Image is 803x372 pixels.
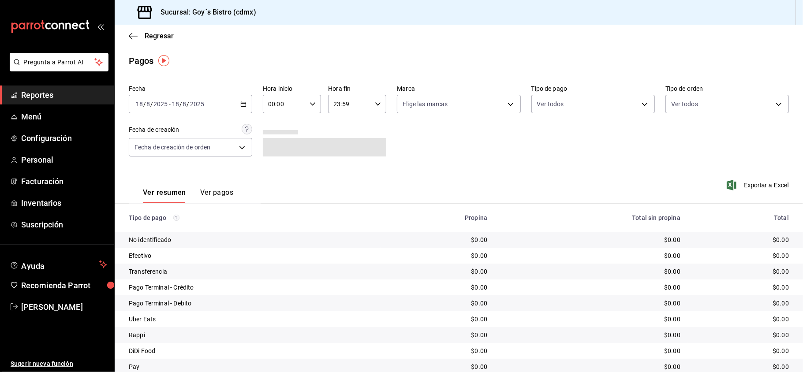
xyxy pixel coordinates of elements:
img: Tooltip marker [158,55,169,66]
div: $0.00 [695,251,789,260]
div: $0.00 [388,331,487,339]
div: $0.00 [501,331,680,339]
span: / [187,100,190,108]
span: Facturación [21,175,107,187]
span: Regresar [145,32,174,40]
span: [PERSON_NAME] [21,301,107,313]
div: $0.00 [695,331,789,339]
span: Fecha de creación de orden [134,143,210,152]
div: No identificado [129,235,374,244]
div: $0.00 [388,346,487,355]
div: $0.00 [501,315,680,324]
div: $0.00 [695,299,789,308]
div: $0.00 [501,251,680,260]
span: Personal [21,154,107,166]
div: Uber Eats [129,315,374,324]
div: $0.00 [388,299,487,308]
div: Transferencia [129,267,374,276]
div: Pago Terminal - Debito [129,299,374,308]
div: navigation tabs [143,188,233,203]
input: -- [183,100,187,108]
h3: Sucursal: Goy´s Bistro (cdmx) [153,7,256,18]
label: Tipo de orden [665,86,789,92]
span: / [150,100,153,108]
span: Ayuda [21,259,96,270]
div: $0.00 [388,283,487,292]
div: $0.00 [501,283,680,292]
span: Configuración [21,132,107,144]
div: Tipo de pago [129,214,374,221]
div: $0.00 [695,362,789,371]
label: Marca [397,86,520,92]
span: Suscripción [21,219,107,231]
div: $0.00 [501,299,680,308]
input: ---- [190,100,205,108]
input: -- [172,100,179,108]
div: $0.00 [695,283,789,292]
a: Pregunta a Parrot AI [6,64,108,73]
button: Exportar a Excel [728,180,789,190]
span: / [179,100,182,108]
div: $0.00 [501,362,680,371]
div: $0.00 [388,362,487,371]
div: $0.00 [388,315,487,324]
button: open_drawer_menu [97,23,104,30]
span: Reportes [21,89,107,101]
div: Efectivo [129,251,374,260]
button: Ver resumen [143,188,186,203]
div: $0.00 [501,346,680,355]
span: Sugerir nueva función [11,359,107,368]
label: Hora fin [328,86,386,92]
div: Propina [388,214,487,221]
div: Pagos [129,54,154,67]
input: -- [146,100,150,108]
span: Pregunta a Parrot AI [24,58,95,67]
input: -- [135,100,143,108]
div: Fecha de creación [129,125,179,134]
div: Total [695,214,789,221]
label: Hora inicio [263,86,321,92]
div: $0.00 [388,267,487,276]
div: $0.00 [501,267,680,276]
div: $0.00 [695,267,789,276]
div: $0.00 [388,235,487,244]
button: Pregunta a Parrot AI [10,53,108,71]
label: Tipo de pago [531,86,655,92]
span: Ver todos [537,100,564,108]
div: $0.00 [388,251,487,260]
div: $0.00 [501,235,680,244]
label: Fecha [129,86,252,92]
div: Pay [129,362,374,371]
button: Regresar [129,32,174,40]
svg: Los pagos realizados con Pay y otras terminales son montos brutos. [173,215,179,221]
span: Inventarios [21,197,107,209]
span: Recomienda Parrot [21,279,107,291]
span: Elige las marcas [403,100,448,108]
input: ---- [153,100,168,108]
div: DiDi Food [129,346,374,355]
div: $0.00 [695,346,789,355]
div: $0.00 [695,315,789,324]
div: $0.00 [695,235,789,244]
span: Ver todos [671,100,698,108]
span: - [169,100,171,108]
div: Rappi [129,331,374,339]
span: / [143,100,146,108]
span: Menú [21,111,107,123]
div: Pago Terminal - Crédito [129,283,374,292]
button: Ver pagos [200,188,233,203]
div: Total sin propina [501,214,680,221]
